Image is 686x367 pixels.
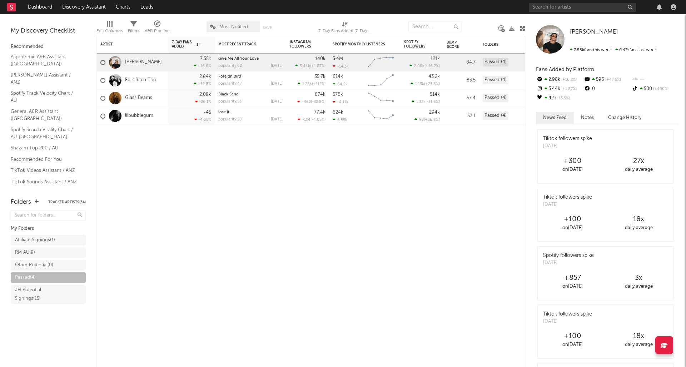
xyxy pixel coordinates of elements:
div: +16.6 % [194,64,211,68]
span: 7-Day Fans Added [172,40,195,49]
div: ( ) [409,64,440,68]
div: daily average [606,282,672,291]
div: 77.4k [314,110,325,115]
div: on [DATE] [540,165,606,174]
span: -31.6 % [427,100,439,104]
div: ( ) [297,99,325,104]
div: Other Potential ( 0 ) [15,261,53,269]
div: -- [631,75,679,84]
div: 596 [583,75,631,84]
div: Passed ( 4 ) [15,273,36,282]
span: Fans Added by Platform [536,67,594,72]
a: Folk Bitch Trio [125,77,156,83]
div: +52.8 % [194,81,211,86]
div: Affiliate Signings ( 1 ) [15,236,55,244]
div: 27 x [606,157,672,165]
div: 35.7k [314,74,325,79]
div: 514k [430,92,440,97]
span: +47.5 % [604,78,621,82]
div: 42 [536,94,583,103]
div: 84.7 [447,58,476,67]
a: Algorithmic A&R Assistant ([GEOGRAPHIC_DATA]) [11,53,79,68]
div: Edit Columns [96,27,123,35]
div: +300 [540,157,606,165]
div: Black Sand [218,93,283,96]
button: Notes [574,112,601,124]
div: 0 [583,84,631,94]
span: +1.87 % [311,64,324,68]
div: -4.65 % [194,117,211,122]
a: RM AU(9) [11,247,86,258]
button: Tracked Artists(34) [48,200,86,204]
span: 1.32k [416,100,426,104]
a: TikTok Videos Assistant / ANZ [11,167,79,174]
div: Edit Columns [96,18,123,39]
div: -14.3k [333,64,349,69]
div: 3 x [606,274,672,282]
span: 1.28k [302,82,312,86]
a: Spotify Search Virality Chart / AU-[GEOGRAPHIC_DATA] [11,126,79,140]
div: popularity: 53 [218,100,242,104]
div: Filters [128,18,139,39]
div: A&R Pipeline [145,18,170,39]
svg: Chart title [365,71,397,89]
div: ( ) [298,117,325,122]
div: My Folders [11,224,86,233]
input: Search for folders... [11,210,86,221]
a: Glass Beams [125,95,152,101]
div: Foreign Bird [218,75,283,79]
div: daily average [606,341,672,349]
div: Recommended [11,43,86,51]
div: 624k [333,110,343,115]
div: 64.2k [333,82,348,86]
div: Folders [11,198,31,207]
div: Artist [100,42,154,46]
div: Give Me All Your Love [218,57,283,61]
svg: Chart title [365,107,397,125]
svg: Chart title [365,54,397,71]
a: Shazam Top 200 / AU [11,144,79,152]
a: Recommended For You [11,155,79,163]
span: +16.2 % [426,64,439,68]
div: popularity: 62 [218,64,242,68]
a: Give Me All Your Love [218,57,259,61]
input: Search... [408,21,462,32]
div: 121k [431,56,440,61]
a: [PERSON_NAME] [570,29,618,36]
div: 6.55k [333,118,347,122]
div: Spotify followers spike [543,252,594,259]
div: daily average [606,224,672,232]
span: +36.8 % [425,118,439,122]
div: [DATE] [543,143,592,150]
span: +16.2 % [560,78,577,82]
div: 3.44k [536,84,583,94]
div: 294k [429,110,440,115]
div: daily average [606,165,672,174]
div: Passed (4) [483,94,508,102]
div: +857 [540,274,606,282]
span: -4.05 % [312,118,324,122]
div: 2.84k [199,74,211,79]
span: 3.44k [300,64,310,68]
div: 578k [333,92,343,97]
span: Most Notified [219,25,248,29]
div: Spotify Followers [404,40,429,49]
span: 93 [419,118,424,122]
a: General A&R Assistant ([GEOGRAPHIC_DATA]) [11,108,79,122]
div: -26.1 % [195,99,211,104]
div: on [DATE] [540,224,606,232]
div: Tiktok followers spike [543,194,592,201]
div: lose it [218,110,283,114]
a: Foreign Bird [218,75,241,79]
div: Spotify Monthly Listeners [333,42,386,46]
div: Most Recent Track [218,42,272,46]
div: ( ) [295,64,325,68]
div: 18 x [606,332,672,341]
div: +100 [540,215,606,224]
div: 7-Day Fans Added (7-Day Fans Added) [318,27,372,35]
div: 43.2k [428,74,440,79]
div: 7.55k [200,56,211,61]
div: 37.1 [447,112,476,120]
span: -462 [302,100,311,104]
span: +13.5 % [554,96,570,100]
